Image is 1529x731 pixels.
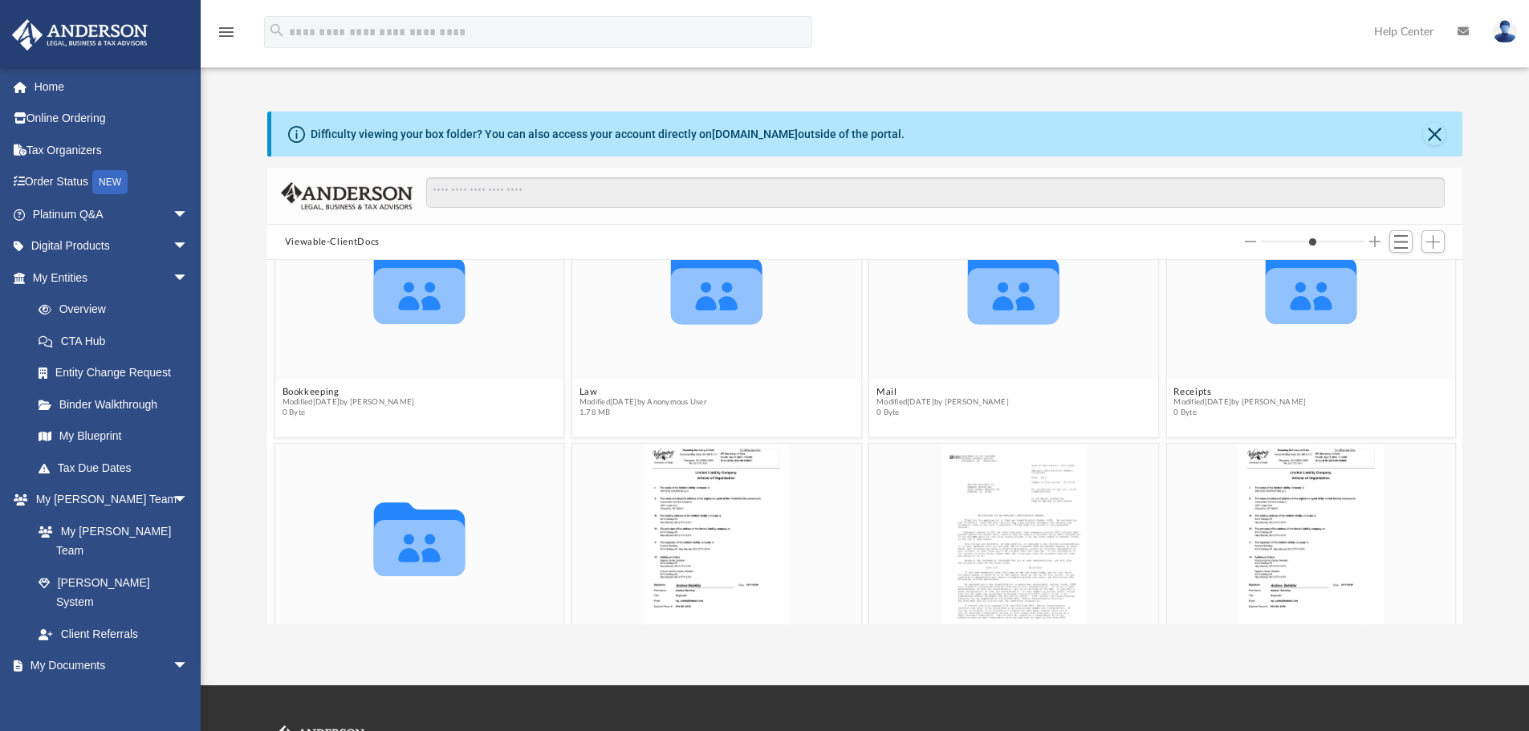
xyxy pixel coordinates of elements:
a: My Entitiesarrow_drop_down [11,262,213,294]
button: Switch to List View [1389,230,1413,253]
span: arrow_drop_down [173,650,205,683]
span: arrow_drop_down [173,230,205,263]
span: Modified [DATE] by Anonymous User [579,397,707,408]
img: User Pic [1493,20,1517,43]
span: 0 Byte [282,408,414,418]
button: Law [579,387,707,397]
a: Tax Due Dates [22,452,213,484]
span: 0 Byte [1173,408,1306,418]
a: Online Ordering [11,103,213,135]
a: Digital Productsarrow_drop_down [11,230,213,262]
a: My Blueprint [22,420,205,453]
div: NEW [92,170,128,194]
div: Difficulty viewing your box folder? You can also access your account directly on outside of the p... [311,126,905,143]
div: grid [267,260,1463,624]
span: 1.78 MB [579,408,707,418]
a: Tax Organizers [11,134,213,166]
button: Close [1423,123,1446,145]
a: menu [217,30,236,42]
span: Modified [DATE] by [PERSON_NAME] [876,397,1009,408]
span: Modified [DATE] by [PERSON_NAME] [1173,397,1306,408]
button: Bookkeeping [282,387,414,397]
input: Column size [1261,236,1364,247]
a: Overview [22,294,213,326]
button: Add [1421,230,1446,253]
span: arrow_drop_down [173,198,205,231]
a: CTA Hub [22,325,213,357]
i: search [268,22,286,39]
button: Mail [876,387,1009,397]
a: [PERSON_NAME] System [22,567,205,618]
input: Search files and folders [426,177,1445,208]
a: My [PERSON_NAME] Teamarrow_drop_down [11,484,205,516]
a: Entity Change Request [22,357,213,389]
a: Platinum Q&Aarrow_drop_down [11,198,213,230]
a: My [PERSON_NAME] Team [22,515,197,567]
a: Client Referrals [22,618,205,650]
img: Anderson Advisors Platinum Portal [7,19,152,51]
span: arrow_drop_down [173,484,205,517]
a: Order StatusNEW [11,166,213,199]
span: Modified [DATE] by [PERSON_NAME] [282,397,414,408]
i: menu [217,22,236,42]
a: Home [11,71,213,103]
button: Receipts [1173,387,1306,397]
button: Viewable-ClientDocs [285,235,380,250]
button: Decrease column size [1245,236,1256,247]
button: Increase column size [1369,236,1381,247]
span: 0 Byte [876,408,1009,418]
span: arrow_drop_down [173,262,205,294]
a: [DOMAIN_NAME] [712,128,798,140]
a: My Documentsarrow_drop_down [11,650,205,682]
a: Binder Walkthrough [22,388,213,420]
